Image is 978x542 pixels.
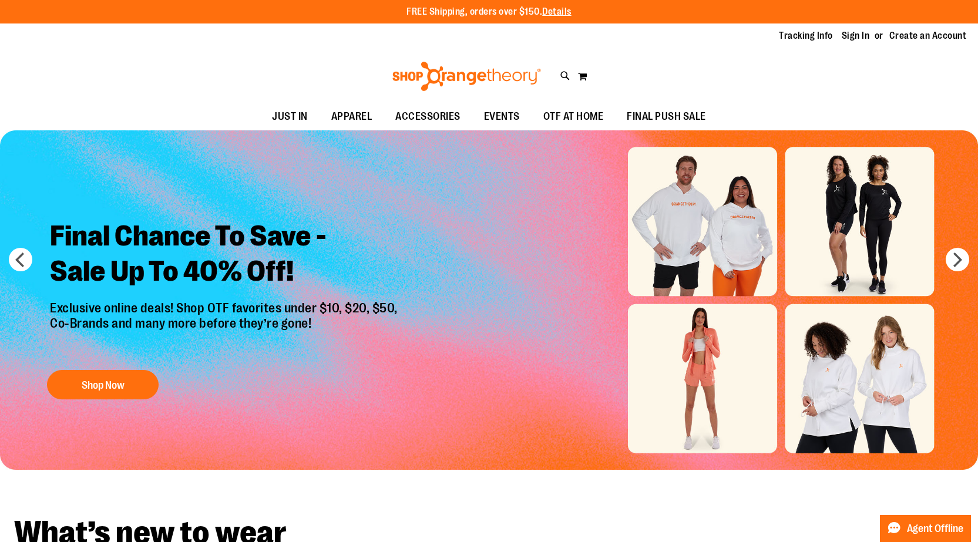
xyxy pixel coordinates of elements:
img: Shop Orangetheory [391,62,543,91]
a: APPAREL [320,103,384,130]
span: JUST IN [272,103,308,130]
a: Final Chance To Save -Sale Up To 40% Off! Exclusive online deals! Shop OTF favorites under $10, $... [41,210,409,405]
span: FINAL PUSH SALE [627,103,706,130]
a: Details [542,6,572,17]
h2: Final Chance To Save - Sale Up To 40% Off! [41,210,409,301]
p: FREE Shipping, orders over $150. [406,5,572,19]
button: Agent Offline [880,515,971,542]
a: Tracking Info [779,29,833,42]
a: Create an Account [889,29,967,42]
p: Exclusive online deals! Shop OTF favorites under $10, $20, $50, Co-Brands and many more before th... [41,301,409,358]
span: APPAREL [331,103,372,130]
button: prev [9,248,32,271]
span: Agent Offline [907,523,963,534]
button: Shop Now [47,370,159,399]
span: EVENTS [484,103,520,130]
a: FINAL PUSH SALE [615,103,718,130]
a: EVENTS [472,103,532,130]
button: next [946,248,969,271]
span: OTF AT HOME [543,103,604,130]
a: JUST IN [260,103,320,130]
span: ACCESSORIES [395,103,461,130]
a: OTF AT HOME [532,103,616,130]
a: ACCESSORIES [384,103,472,130]
a: Sign In [842,29,870,42]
